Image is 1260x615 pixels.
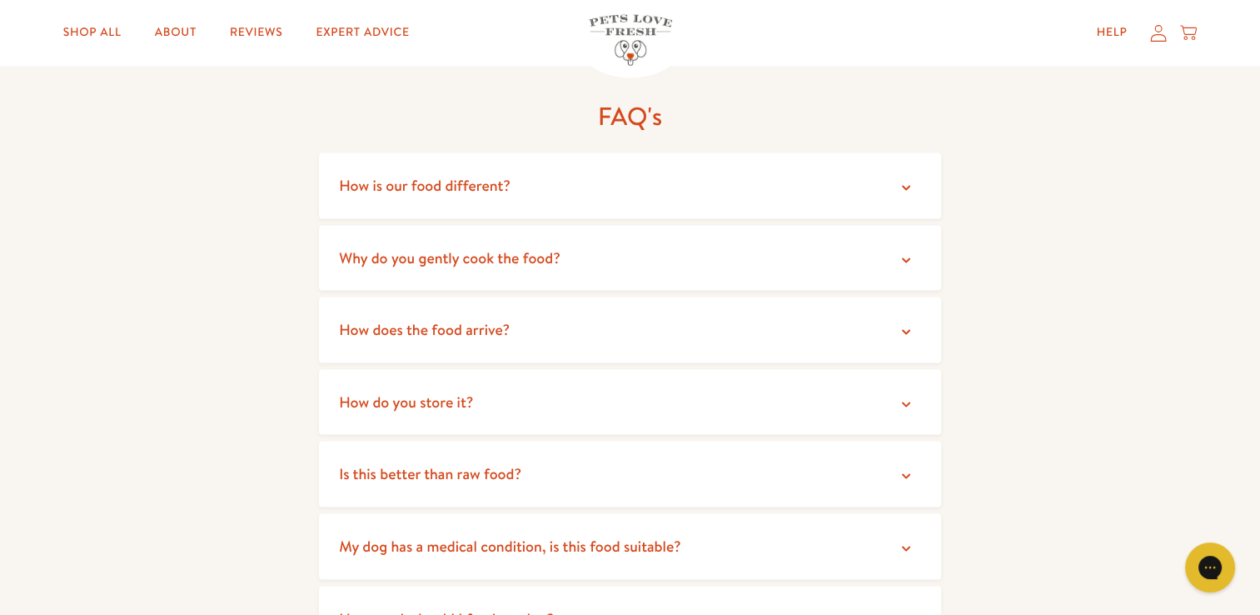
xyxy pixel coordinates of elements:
summary: How do you store it? [319,369,941,435]
span: How does the food arrive? [339,318,510,339]
summary: Is this better than raw food? [319,441,941,507]
a: Reviews [217,17,296,50]
iframe: Gorgias live chat messenger [1177,537,1243,598]
a: About [142,17,210,50]
h2: FAQ's [363,99,896,132]
summary: How does the food arrive? [319,297,941,362]
span: Is this better than raw food? [339,462,521,483]
summary: Why do you gently cook the food? [319,225,941,291]
img: Pets Love Fresh [589,15,672,66]
summary: My dog has a medical condition, is this food suitable? [319,513,941,579]
a: Help [1083,17,1141,50]
span: How do you store it? [339,391,473,412]
span: Why do you gently cook the food? [339,247,560,267]
a: Shop All [50,17,135,50]
a: Expert Advice [302,17,422,50]
summary: How is our food different? [319,152,941,218]
span: How is our food different? [339,174,510,195]
span: My dog has a medical condition, is this food suitable? [339,535,680,556]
